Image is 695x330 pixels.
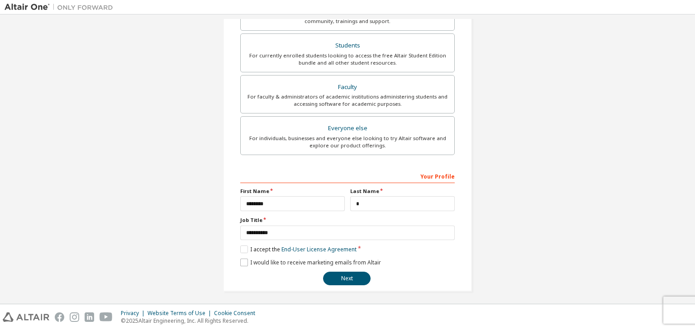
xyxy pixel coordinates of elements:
[246,52,449,66] div: For currently enrolled students looking to access the free Altair Student Edition bundle and all ...
[121,317,261,325] p: © 2025 Altair Engineering, Inc. All Rights Reserved.
[246,39,449,52] div: Students
[3,312,49,322] img: altair_logo.svg
[281,245,357,253] a: End-User License Agreement
[70,312,79,322] img: instagram.svg
[100,312,113,322] img: youtube.svg
[240,259,381,266] label: I would like to receive marketing emails from Altair
[246,81,449,94] div: Faculty
[246,122,449,135] div: Everyone else
[246,93,449,108] div: For faculty & administrators of academic institutions administering students and accessing softwa...
[240,217,455,224] label: Job Title
[5,3,118,12] img: Altair One
[121,310,148,317] div: Privacy
[148,310,214,317] div: Website Terms of Use
[323,272,371,285] button: Next
[350,188,455,195] label: Last Name
[240,245,357,253] label: I accept the
[240,188,345,195] label: First Name
[240,169,455,183] div: Your Profile
[214,310,261,317] div: Cookie Consent
[85,312,94,322] img: linkedin.svg
[246,135,449,149] div: For individuals, businesses and everyone else looking to try Altair software and explore our prod...
[55,312,64,322] img: facebook.svg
